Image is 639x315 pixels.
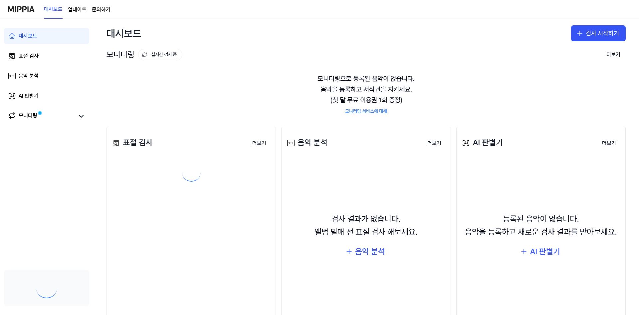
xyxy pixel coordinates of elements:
[19,112,37,121] div: 모니터링
[515,244,567,260] button: AI 판별기
[106,25,141,41] div: 대시보드
[530,245,560,258] div: AI 판별기
[247,137,272,150] button: 더보기
[4,28,89,44] a: 대시보드
[340,244,392,260] button: 음악 분석
[4,48,89,64] a: 표절 검사
[465,213,617,238] div: 등록된 음악이 없습니다. 음악을 등록하고 새로운 검사 결과를 받아보세요.
[138,49,182,60] button: 실시간 검사 중
[19,92,39,100] div: AI 판별기
[286,136,327,149] div: 음악 분석
[19,32,37,40] div: 대시보드
[571,25,626,41] button: 검사 시작하기
[19,52,39,60] div: 표절 검사
[422,137,447,150] button: 더보기
[92,6,110,14] a: 문의하기
[461,136,503,149] div: AI 판별기
[601,48,626,61] button: 더보기
[106,48,182,61] div: 모니터링
[106,65,626,123] div: 모니터링으로 등록된 음악이 없습니다. 음악을 등록하고 저작권을 지키세요. (첫 달 무료 이용권 1회 증정)
[111,136,153,149] div: 표절 검사
[597,137,621,150] button: 더보기
[8,112,75,121] a: 모니터링
[68,6,87,14] a: 업데이트
[4,88,89,104] a: AI 판별기
[315,213,418,238] div: 검사 결과가 없습니다. 앨범 발매 전 표절 검사 해보세요.
[355,245,385,258] div: 음악 분석
[44,0,63,19] a: 대시보드
[345,108,387,115] a: 모니터링 서비스에 대해
[19,72,39,80] div: 음악 분석
[4,68,89,84] a: 음악 분석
